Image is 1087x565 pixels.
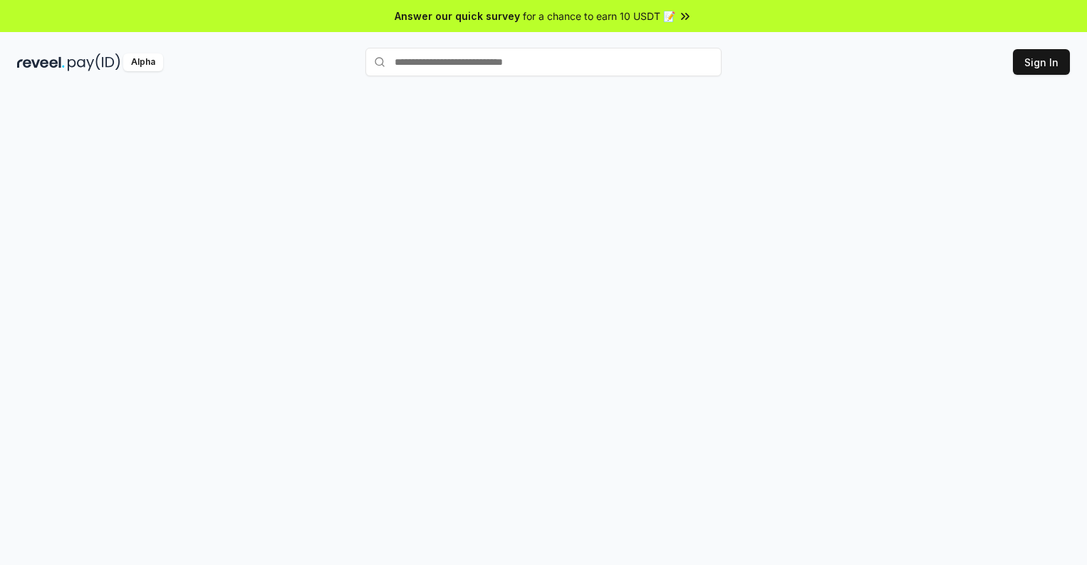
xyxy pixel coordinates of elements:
[523,9,675,24] span: for a chance to earn 10 USDT 📝
[68,53,120,71] img: pay_id
[1013,49,1070,75] button: Sign In
[395,9,520,24] span: Answer our quick survey
[123,53,163,71] div: Alpha
[17,53,65,71] img: reveel_dark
